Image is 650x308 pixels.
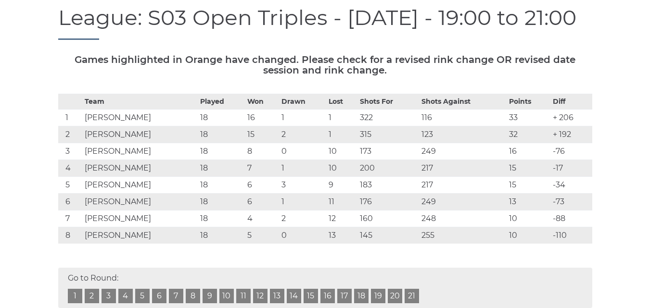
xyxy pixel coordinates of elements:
[58,210,82,227] td: 7
[550,194,592,210] td: -73
[82,94,198,110] th: Team
[186,289,200,303] a: 8
[550,143,592,160] td: -76
[507,177,550,194] td: 15
[198,177,245,194] td: 18
[279,160,326,177] td: 1
[326,160,357,177] td: 10
[326,210,357,227] td: 12
[58,227,82,244] td: 8
[507,227,550,244] td: 10
[82,143,198,160] td: [PERSON_NAME]
[354,289,369,303] a: 18
[82,227,198,244] td: [PERSON_NAME]
[357,94,419,110] th: Shots For
[507,94,550,110] th: Points
[326,227,357,244] td: 13
[58,126,82,143] td: 2
[419,227,507,244] td: 255
[58,143,82,160] td: 3
[507,143,550,160] td: 16
[152,289,166,303] a: 6
[279,210,326,227] td: 2
[419,177,507,194] td: 217
[58,6,592,40] h1: League: S03 Open Triples - [DATE] - 19:00 to 21:00
[279,194,326,210] td: 1
[279,143,326,160] td: 0
[357,160,419,177] td: 200
[198,227,245,244] td: 18
[118,289,133,303] a: 4
[287,289,301,303] a: 14
[371,289,385,303] a: 19
[219,289,234,303] a: 10
[304,289,318,303] a: 15
[550,94,592,110] th: Diff
[357,194,419,210] td: 176
[58,160,82,177] td: 4
[419,126,507,143] td: 123
[326,110,357,126] td: 1
[357,210,419,227] td: 160
[419,110,507,126] td: 116
[550,227,592,244] td: -110
[198,143,245,160] td: 18
[68,289,82,303] a: 1
[82,194,198,210] td: [PERSON_NAME]
[279,110,326,126] td: 1
[198,94,245,110] th: Played
[236,289,251,303] a: 11
[102,289,116,303] a: 3
[58,54,592,75] h5: Games highlighted in Orange have changed. Please check for a revised rink change OR revised date ...
[198,110,245,126] td: 18
[357,110,419,126] td: 322
[82,177,198,194] td: [PERSON_NAME]
[198,160,245,177] td: 18
[82,160,198,177] td: [PERSON_NAME]
[245,160,280,177] td: 7
[245,94,280,110] th: Won
[245,227,280,244] td: 5
[270,289,284,303] a: 13
[245,210,280,227] td: 4
[82,110,198,126] td: [PERSON_NAME]
[279,227,326,244] td: 0
[550,126,592,143] td: + 192
[550,160,592,177] td: -17
[357,126,419,143] td: 315
[388,289,402,303] a: 20
[58,110,82,126] td: 1
[405,289,419,303] a: 21
[135,289,150,303] a: 5
[85,289,99,303] a: 2
[507,160,550,177] td: 15
[357,177,419,194] td: 183
[198,194,245,210] td: 18
[507,194,550,210] td: 13
[357,227,419,244] td: 145
[550,210,592,227] td: -88
[326,177,357,194] td: 9
[58,177,82,194] td: 5
[245,194,280,210] td: 6
[419,194,507,210] td: 249
[550,177,592,194] td: -34
[419,160,507,177] td: 217
[198,126,245,143] td: 18
[279,126,326,143] td: 2
[507,210,550,227] td: 10
[279,177,326,194] td: 3
[326,194,357,210] td: 11
[169,289,183,303] a: 7
[58,194,82,210] td: 6
[253,289,268,303] a: 12
[507,110,550,126] td: 33
[326,143,357,160] td: 10
[279,94,326,110] th: Drawn
[320,289,335,303] a: 16
[58,268,592,308] div: Go to Round:
[337,289,352,303] a: 17
[245,126,280,143] td: 15
[550,110,592,126] td: + 206
[419,94,507,110] th: Shots Against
